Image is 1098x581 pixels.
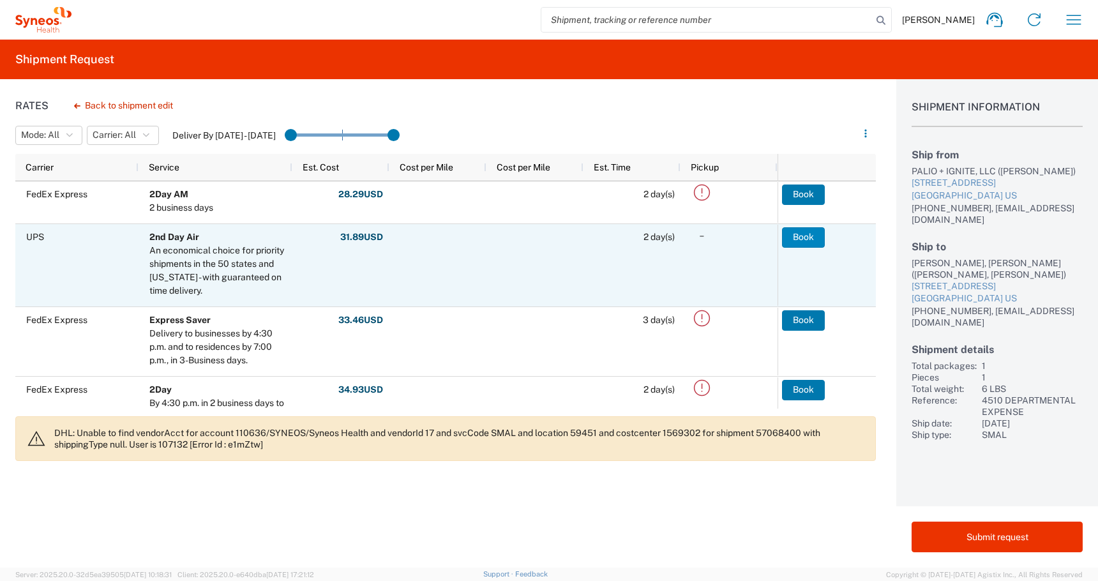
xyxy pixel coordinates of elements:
[483,570,515,578] a: Support
[912,305,1083,328] div: [PHONE_NUMBER], [EMAIL_ADDRESS][DOMAIN_NAME]
[912,429,977,441] div: Ship type:
[912,360,977,372] div: Total packages:
[912,522,1083,552] button: Submit request
[15,52,114,67] h2: Shipment Request
[886,569,1083,580] span: Copyright © [DATE]-[DATE] Agistix Inc., All Rights Reserved
[902,14,975,26] span: [PERSON_NAME]
[912,372,977,383] div: Pieces
[54,427,865,450] p: DHL: Unable to find vendorAcct for account 110636/SYNEOS/Syneos Health and vendorId 17 and svcCod...
[338,188,383,200] strong: 28.29 USD
[149,232,199,242] b: 2nd Day Air
[149,201,213,215] div: 2 business days
[26,232,44,242] span: UPS
[15,100,49,112] h1: Rates
[124,571,172,578] span: [DATE] 10:18:31
[26,162,54,172] span: Carrier
[643,232,675,242] span: 2 day(s)
[912,165,1083,177] div: PALIO + IGNITE, LLC ([PERSON_NAME])
[177,571,314,578] span: Client: 2025.20.0-e640dba
[340,227,384,248] button: 31.89USD
[149,162,179,172] span: Service
[643,384,675,395] span: 2 day(s)
[982,429,1083,441] div: SMAL
[691,162,719,172] span: Pickup
[149,189,188,199] b: 2Day AM
[149,327,287,367] div: Delivery to businesses by 4:30 p.m. and to residences by 7:00 p.m., in 3-Business days.
[594,162,631,172] span: Est. Time
[912,257,1083,280] div: [PERSON_NAME], [PERSON_NAME] ([PERSON_NAME], [PERSON_NAME])
[93,129,136,141] span: Carrier: All
[515,570,548,578] a: Feedback
[266,571,314,578] span: [DATE] 17:21:12
[982,418,1083,429] div: [DATE]
[340,231,383,243] strong: 31.89 USD
[982,383,1083,395] div: 6 LBS
[782,227,825,248] button: Book
[172,130,276,141] label: Deliver By [DATE] - [DATE]
[338,314,383,326] strong: 33.46 USD
[400,162,453,172] span: Cost per Mile
[541,8,872,32] input: Shipment, tracking or reference number
[21,129,59,141] span: Mode: All
[912,202,1083,225] div: [PHONE_NUMBER], [EMAIL_ADDRESS][DOMAIN_NAME]
[912,177,1083,202] a: [STREET_ADDRESS][GEOGRAPHIC_DATA] US
[643,315,675,325] span: 3 day(s)
[64,94,183,117] button: Back to shipment edit
[15,126,82,145] button: Mode: All
[643,189,675,199] span: 2 day(s)
[912,149,1083,161] h2: Ship from
[303,162,339,172] span: Est. Cost
[338,310,384,331] button: 33.46USD
[912,241,1083,253] h2: Ship to
[912,280,1083,305] a: [STREET_ADDRESS][GEOGRAPHIC_DATA] US
[149,396,287,437] div: By 4:30 p.m. in 2 business days to most areas (by 7 p.m. to residences).
[912,395,977,418] div: Reference:
[912,177,1083,190] div: [STREET_ADDRESS]
[782,380,825,400] button: Book
[912,292,1083,305] div: [GEOGRAPHIC_DATA] US
[982,395,1083,418] div: 4510 DEPARTMENTAL EXPENSE
[982,372,1083,383] div: 1
[26,189,87,199] span: FedEx Express
[338,384,383,396] strong: 34.93 USD
[912,418,977,429] div: Ship date:
[912,190,1083,202] div: [GEOGRAPHIC_DATA] US
[149,315,211,325] b: Express Saver
[149,384,172,395] b: 2Day
[782,310,825,331] button: Book
[782,185,825,205] button: Book
[912,343,1083,356] h2: Shipment details
[338,380,384,400] button: 34.93USD
[26,315,87,325] span: FedEx Express
[912,280,1083,293] div: [STREET_ADDRESS]
[87,126,159,145] button: Carrier: All
[912,383,977,395] div: Total weight:
[982,360,1083,372] div: 1
[497,162,550,172] span: Cost per Mile
[912,101,1083,127] h1: Shipment Information
[338,185,384,205] button: 28.29USD
[26,384,87,395] span: FedEx Express
[149,244,287,298] div: An economical choice for priority shipments in the 50 states and Puerto Rico - with guaranteed on...
[15,571,172,578] span: Server: 2025.20.0-32d5ea39505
